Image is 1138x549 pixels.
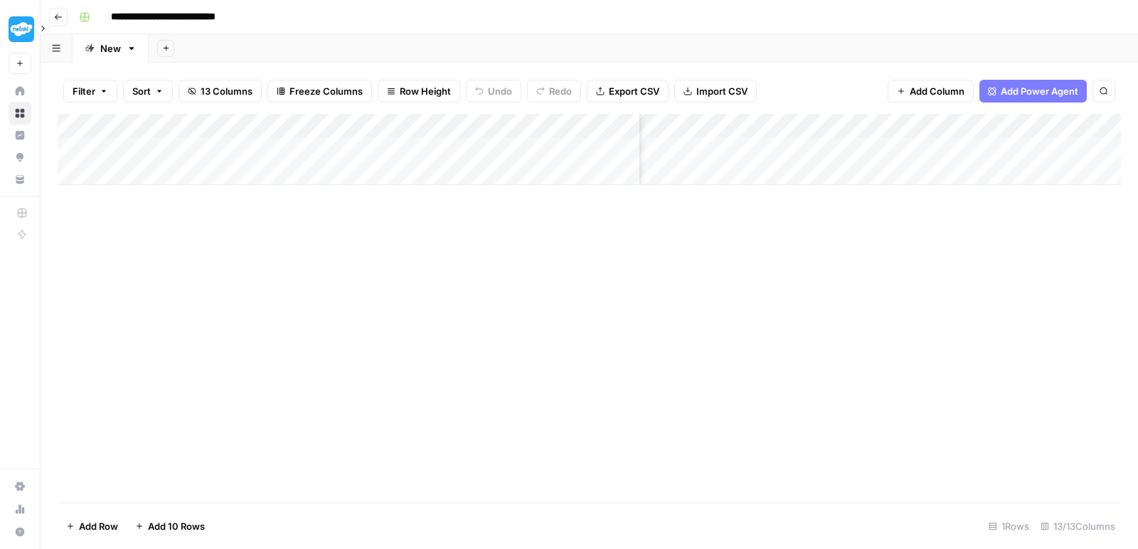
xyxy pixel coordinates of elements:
img: Twinkl Logo [9,16,34,42]
div: 13/13 Columns [1035,515,1121,538]
button: Filter [63,80,117,103]
div: 1 Rows [983,515,1035,538]
span: Add Column [910,84,964,98]
span: Filter [73,84,95,98]
span: Add 10 Rows [148,519,205,533]
button: Sort [123,80,173,103]
button: Row Height [378,80,460,103]
span: 13 Columns [201,84,252,98]
button: Add Power Agent [979,80,1087,103]
a: Opportunities [9,146,31,169]
span: Sort [132,84,151,98]
a: Browse [9,102,31,125]
button: Workspace: Twinkl [9,11,31,47]
a: Insights [9,124,31,147]
button: Add Row [58,515,127,538]
button: Help + Support [9,521,31,543]
button: Undo [466,80,521,103]
a: Home [9,80,31,103]
span: Export CSV [609,84,659,98]
button: Freeze Columns [267,80,372,103]
a: Your Data [9,168,31,191]
button: Import CSV [674,80,757,103]
button: Redo [527,80,581,103]
span: Import CSV [696,84,748,98]
span: Add Row [79,519,118,533]
button: Add Column [888,80,974,103]
span: Freeze Columns [289,84,363,98]
button: 13 Columns [179,80,262,103]
span: Redo [549,84,572,98]
div: New [100,41,121,56]
a: Usage [9,498,31,521]
span: Undo [488,84,512,98]
span: Add Power Agent [1001,84,1078,98]
button: Add 10 Rows [127,515,213,538]
button: Export CSV [587,80,669,103]
span: Row Height [400,84,451,98]
a: Settings [9,475,31,498]
a: New [73,34,149,63]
